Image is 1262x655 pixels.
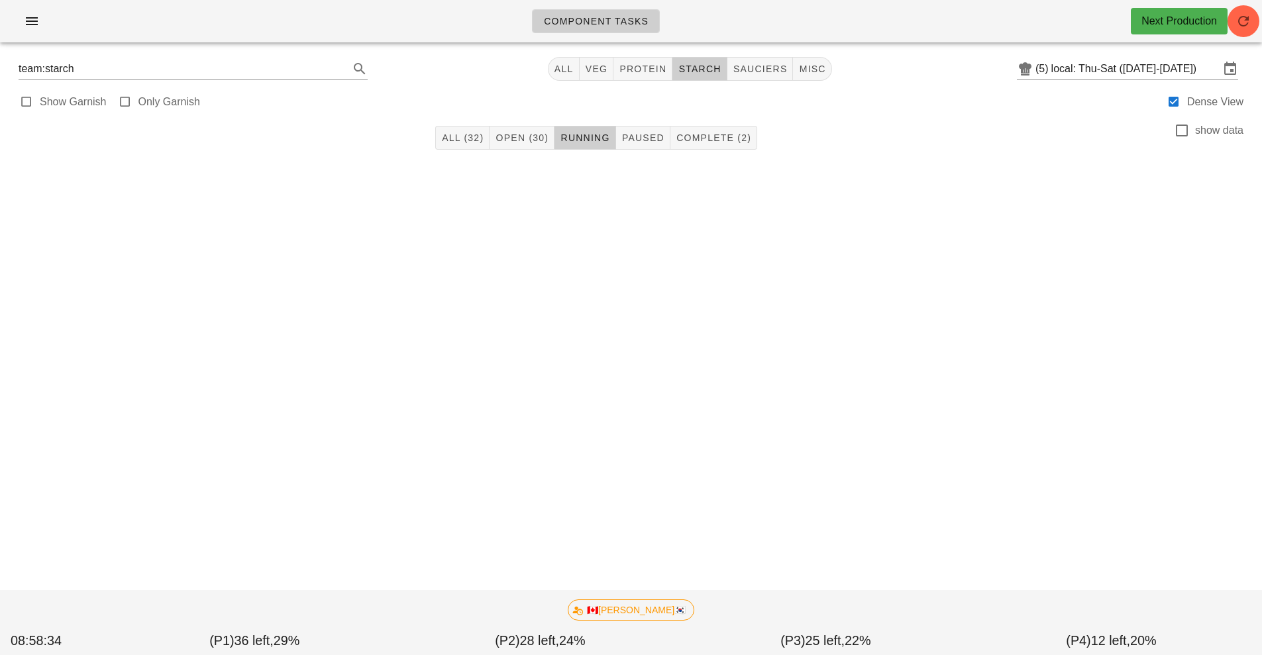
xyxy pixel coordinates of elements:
[1195,124,1243,137] label: show data
[727,57,794,81] button: sauciers
[554,64,574,74] span: All
[554,126,615,150] button: Running
[585,64,608,74] span: veg
[40,95,107,109] label: Show Garnish
[490,126,554,150] button: Open (30)
[619,64,666,74] span: protein
[495,132,549,143] span: Open (30)
[580,57,614,81] button: veg
[1035,62,1051,76] div: (5)
[532,9,660,33] a: Component Tasks
[616,126,670,150] button: Paused
[670,126,757,150] button: Complete (2)
[435,126,490,150] button: All (32)
[1141,13,1217,29] div: Next Production
[138,95,200,109] label: Only Garnish
[672,57,727,81] button: starch
[548,57,580,81] button: All
[678,64,721,74] span: starch
[733,64,788,74] span: sauciers
[441,132,484,143] span: All (32)
[793,57,831,81] button: misc
[613,57,672,81] button: protein
[560,132,609,143] span: Running
[543,16,649,26] span: Component Tasks
[798,64,825,74] span: misc
[1187,95,1243,109] label: Dense View
[621,132,664,143] span: Paused
[676,132,751,143] span: Complete (2)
